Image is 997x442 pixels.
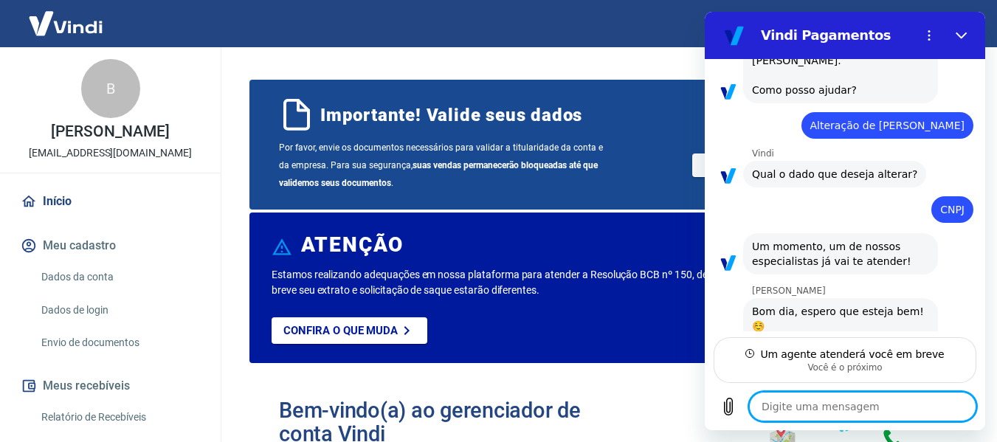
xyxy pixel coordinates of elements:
div: B [81,59,140,118]
a: Enviar documentos [692,153,846,177]
a: Dados de login [35,295,203,325]
b: suas vendas permanecerão bloqueadas até que validemos seus documentos [279,160,598,188]
button: Meus recebíveis [18,370,203,402]
span: Importante! Valide seus dados [320,103,582,127]
p: Confira o que muda [283,324,398,337]
button: Meu cadastro [18,229,203,262]
a: Início [18,185,203,218]
a: Confira o que muda [272,317,427,344]
a: Envio de documentos [35,328,203,358]
a: Relatório de Recebíveis [35,402,203,432]
p: Estamos realizando adequações em nossa plataforma para atender a Resolução BCB nº 150, de [DATE].... [272,267,806,298]
p: [PERSON_NAME] [51,124,169,139]
iframe: Janela de mensagens [705,12,985,430]
img: Vindi [18,1,114,46]
a: Dados da conta [35,262,203,292]
span: Por favor, envie os documentos necessários para validar a titularidade da conta e da empresa. Par... [279,139,606,192]
h6: ATENÇÃO [301,238,404,252]
p: [EMAIL_ADDRESS][DOMAIN_NAME] [29,145,192,161]
button: Sair [926,10,979,38]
